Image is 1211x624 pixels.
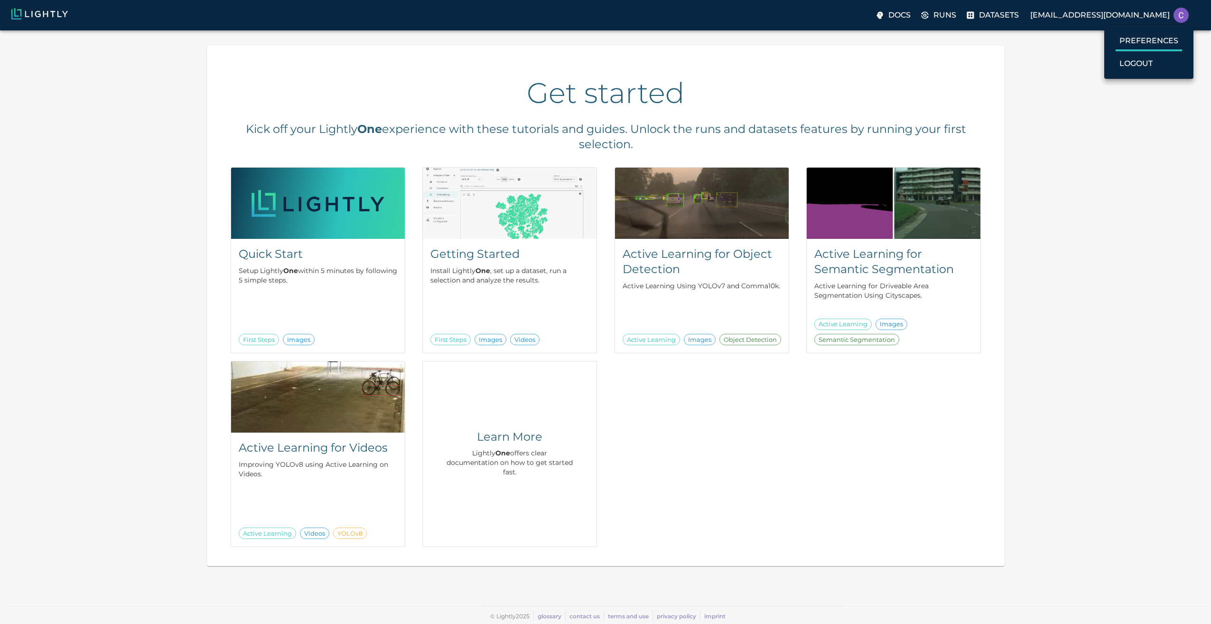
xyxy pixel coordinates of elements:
p: Preferences [1119,35,1178,47]
label: Logout [1116,55,1156,72]
p: Logout [1119,58,1153,69]
a: Logout [1116,55,1182,72]
label: Preferences [1116,32,1182,51]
